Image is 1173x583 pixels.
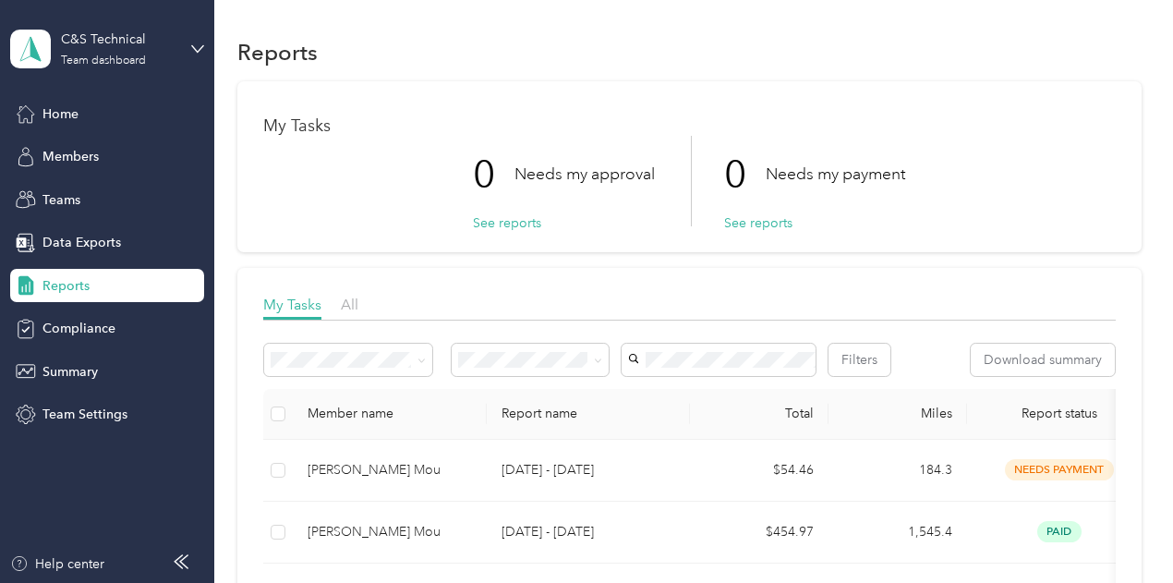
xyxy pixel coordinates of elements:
th: Member name [293,389,487,440]
p: Needs my approval [514,163,655,186]
div: Member name [308,406,472,421]
h1: Reports [237,43,318,62]
div: [PERSON_NAME] Mou [308,460,472,480]
td: 184.3 [828,440,967,502]
span: All [341,296,358,313]
div: C&S Technical [61,30,176,49]
td: $54.46 [690,440,828,502]
span: Team Settings [42,405,127,424]
span: Members [42,147,99,166]
span: Home [42,104,79,124]
span: Teams [42,190,80,210]
div: Miles [843,406,952,421]
div: Team dashboard [61,55,146,67]
p: Needs my payment [766,163,905,186]
span: Summary [42,362,98,382]
div: [PERSON_NAME] Mou [308,522,472,542]
div: Total [705,406,814,421]
th: Report name [487,389,690,440]
span: Compliance [42,319,115,338]
button: Help center [10,554,104,574]
button: See reports [473,213,541,233]
span: My Tasks [263,296,321,313]
p: 0 [724,136,766,213]
button: Filters [828,344,890,376]
iframe: Everlance-gr Chat Button Frame [1070,480,1173,583]
button: See reports [724,213,792,233]
span: paid [1037,521,1082,542]
p: [DATE] - [DATE] [502,522,675,542]
p: 0 [473,136,514,213]
p: [DATE] - [DATE] [502,460,675,480]
td: $454.97 [690,502,828,564]
span: needs payment [1005,459,1114,480]
h1: My Tasks [263,116,1116,136]
span: Report status [982,406,1137,421]
span: Data Exports [42,233,121,252]
button: Download summary [971,344,1115,376]
td: 1,545.4 [828,502,967,564]
span: Reports [42,276,90,296]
